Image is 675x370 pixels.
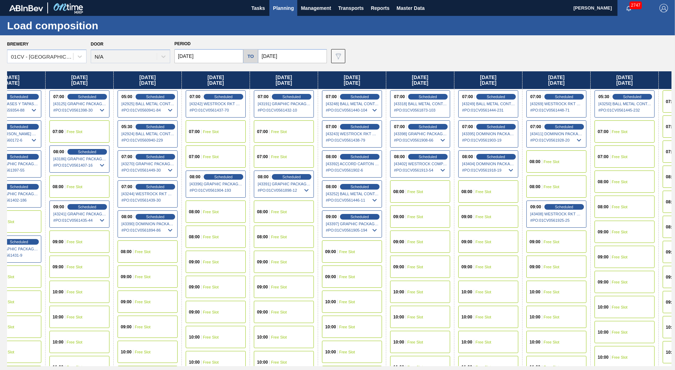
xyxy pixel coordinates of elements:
div: 01CV - [GEOGRAPHIC_DATA] Brewery [11,54,74,60]
img: TNhmsLtSVTkK8tSr43FrP2fwEKptu5GPRR3wAAAABJRU5ErkJggg== [9,5,43,11]
h5: to [247,54,254,59]
span: Period [174,41,191,46]
label: Brewery [7,42,29,47]
button: icon-filter-gray [331,49,345,63]
img: icon-filter-gray [334,52,342,60]
span: Planning [273,4,294,12]
span: Transports [338,4,364,12]
h1: Load composition [7,22,132,30]
span: Reports [371,4,389,12]
span: Tasks [250,4,266,12]
img: Logout [659,4,668,12]
label: Door [91,42,103,47]
span: 2747 [629,1,642,9]
span: Management [301,4,331,12]
span: Master Data [396,4,424,12]
input: mm/dd/yyyy [174,49,243,63]
input: mm/dd/yyyy [258,49,327,63]
button: Notifications [617,3,640,13]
